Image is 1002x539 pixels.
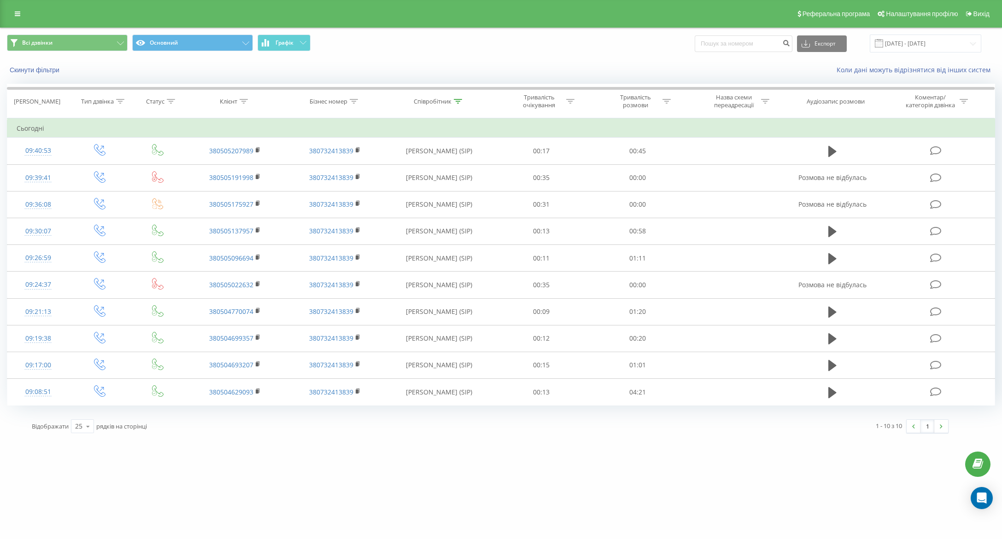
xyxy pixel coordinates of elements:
[515,93,564,109] div: Тривалість очікування
[209,360,253,369] a: 380504693207
[493,218,589,244] td: 00:13
[309,280,353,289] a: 380732413839
[385,379,493,406] td: [PERSON_NAME] (SIP)
[310,98,347,105] div: Бізнес номер
[590,164,686,191] td: 00:00
[590,352,686,378] td: 01:01
[590,298,686,325] td: 01:20
[803,10,870,17] span: Реферальна програма
[973,10,990,17] span: Вихід
[903,93,957,109] div: Коментар/категорія дзвінка
[209,200,253,209] a: 380505175927
[493,138,589,164] td: 00:17
[17,276,59,294] div: 09:24:37
[209,226,253,235] a: 380505137957
[96,422,147,430] span: рядків на сторінці
[309,200,353,209] a: 380732413839
[209,307,253,316] a: 380504770074
[146,98,164,105] div: Статус
[385,138,493,164] td: [PERSON_NAME] (SIP)
[209,146,253,155] a: 380505207989
[275,40,293,46] span: Графік
[385,298,493,325] td: [PERSON_NAME] (SIP)
[493,379,589,406] td: 00:13
[17,330,59,348] div: 09:19:38
[611,93,660,109] div: Тривалість розмови
[220,98,237,105] div: Клієнт
[385,164,493,191] td: [PERSON_NAME] (SIP)
[14,98,60,105] div: [PERSON_NAME]
[590,245,686,272] td: 01:11
[807,98,865,105] div: Аудіозапис розмови
[493,245,589,272] td: 00:11
[920,420,934,433] a: 1
[75,422,82,431] div: 25
[32,422,69,430] span: Відображати
[22,39,53,46] span: Всі дзвінки
[209,280,253,289] a: 380505022632
[258,35,311,51] button: Графік
[971,487,993,509] div: Open Intercom Messenger
[695,35,792,52] input: Пошук за номером
[837,65,995,74] a: Коли дані можуть відрізнятися вiд інших систем
[385,191,493,218] td: [PERSON_NAME] (SIP)
[493,298,589,325] td: 00:09
[493,164,589,191] td: 00:35
[132,35,253,51] button: Основний
[385,325,493,352] td: [PERSON_NAME] (SIP)
[798,200,867,209] span: Розмова не відбулась
[17,303,59,321] div: 09:21:13
[7,66,64,74] button: Скинути фільтри
[886,10,958,17] span: Налаштування профілю
[17,196,59,214] div: 09:36:08
[590,191,686,218] td: 00:00
[797,35,847,52] button: Експорт
[798,173,867,182] span: Розмова не відбулась
[309,307,353,316] a: 380732413839
[81,98,114,105] div: Тип дзвінка
[590,218,686,244] td: 00:58
[209,173,253,182] a: 380505191998
[385,245,493,272] td: [PERSON_NAME] (SIP)
[209,334,253,342] a: 380504699357
[414,98,451,105] div: Співробітник
[209,254,253,262] a: 380505096694
[493,191,589,218] td: 00:31
[590,379,686,406] td: 04:21
[17,249,59,267] div: 09:26:59
[493,325,589,352] td: 00:12
[7,35,128,51] button: Всі дзвінки
[7,119,995,138] td: Сьогодні
[493,272,589,298] td: 00:35
[17,169,59,187] div: 09:39:41
[309,334,353,342] a: 380732413839
[309,173,353,182] a: 380732413839
[17,356,59,374] div: 09:17:00
[385,272,493,298] td: [PERSON_NAME] (SIP)
[309,146,353,155] a: 380732413839
[493,352,589,378] td: 00:15
[309,360,353,369] a: 380732413839
[309,226,353,235] a: 380732413839
[385,352,493,378] td: [PERSON_NAME] (SIP)
[309,254,353,262] a: 380732413839
[590,138,686,164] td: 00:45
[709,93,759,109] div: Назва схеми переадресації
[17,222,59,240] div: 09:30:07
[876,421,902,430] div: 1 - 10 з 10
[385,218,493,244] td: [PERSON_NAME] (SIP)
[590,325,686,352] td: 00:20
[590,272,686,298] td: 00:00
[17,142,59,160] div: 09:40:53
[17,383,59,401] div: 09:08:51
[798,280,867,289] span: Розмова не відбулась
[309,388,353,396] a: 380732413839
[209,388,253,396] a: 380504629093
